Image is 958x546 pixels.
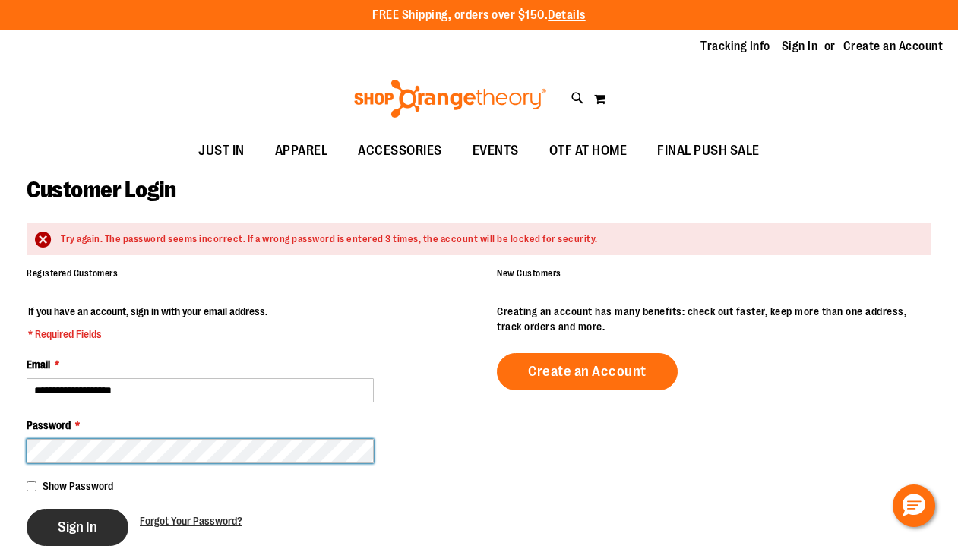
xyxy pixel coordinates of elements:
[782,38,818,55] a: Sign In
[497,268,561,279] strong: New Customers
[843,38,944,55] a: Create an Account
[275,134,328,168] span: APPAREL
[657,134,760,168] span: FINAL PUSH SALE
[27,509,128,546] button: Sign In
[61,232,916,247] div: Try again. The password seems incorrect. If a wrong password is entered 3 times, the account will...
[534,134,643,169] a: OTF AT HOME
[548,8,586,22] a: Details
[497,304,931,334] p: Creating an account has many benefits: check out faster, keep more than one address, track orders...
[27,358,50,371] span: Email
[473,134,519,168] span: EVENTS
[457,134,534,169] a: EVENTS
[260,134,343,169] a: APPAREL
[893,484,935,527] button: Hello, have a question? Let’s chat.
[642,134,775,169] a: FINAL PUSH SALE
[140,513,242,529] a: Forgot Your Password?
[528,363,647,380] span: Create an Account
[198,134,245,168] span: JUST IN
[28,327,267,342] span: * Required Fields
[372,7,586,24] p: FREE Shipping, orders over $150.
[27,419,71,431] span: Password
[497,353,678,390] a: Create an Account
[358,134,442,168] span: ACCESSORIES
[343,134,457,169] a: ACCESSORIES
[43,480,113,492] span: Show Password
[27,268,118,279] strong: Registered Customers
[140,515,242,527] span: Forgot Your Password?
[27,304,269,342] legend: If you have an account, sign in with your email address.
[183,134,260,169] a: JUST IN
[352,80,549,118] img: Shop Orangetheory
[549,134,628,168] span: OTF AT HOME
[58,519,97,535] span: Sign In
[700,38,770,55] a: Tracking Info
[27,177,175,203] span: Customer Login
